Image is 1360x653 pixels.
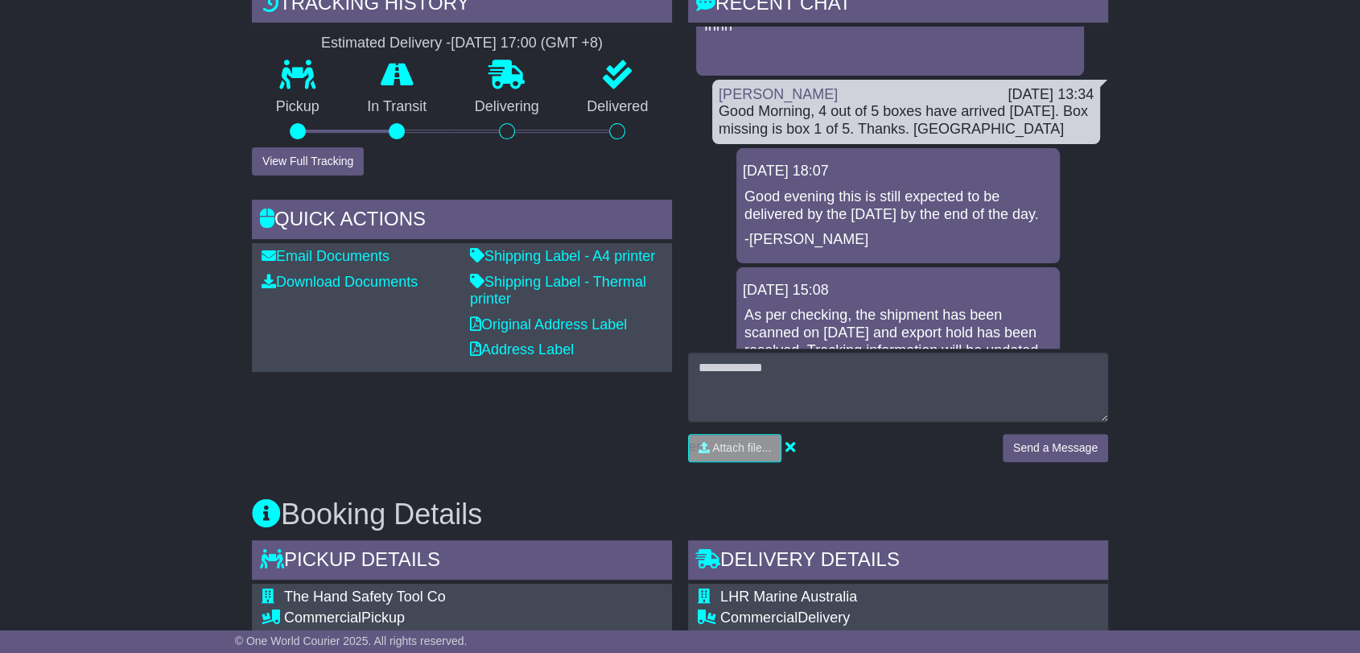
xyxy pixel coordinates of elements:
p: As per checking, the shipment has been scanned on [DATE] and export hold has been resolved. Track... [744,307,1052,394]
div: Estimated Delivery - [252,35,672,52]
p: Good evening this is still expected to be delivered by the [DATE] by the end of the day. [744,188,1052,223]
a: Shipping Label - A4 printer [470,248,655,264]
a: Address Label [470,341,574,357]
p: Delivering [451,98,563,116]
div: Good Morning, 4 out of 5 boxes have arrived [DATE]. Box missing is box 1 of 5. Thanks. [GEOGRAPHI... [719,103,1094,138]
a: [PERSON_NAME] [719,86,838,102]
h3: Booking Details [252,498,1108,531]
button: View Full Tracking [252,147,364,176]
div: [DATE] 17:00 (GMT +8) [451,35,603,52]
div: Delivery [720,610,983,627]
button: Send a Message [1003,434,1108,462]
span: The Hand Safety Tool Co [284,589,446,605]
div: Quick Actions [252,200,672,243]
div: Pickup [284,610,662,627]
div: Pickup Details [252,540,672,584]
span: © One World Courier 2025. All rights reserved. [235,634,468,647]
div: [DATE] 15:08 [743,282,1053,300]
a: Shipping Label - Thermal printer [470,274,646,308]
p: -[PERSON_NAME] [744,231,1052,249]
p: Delivered [563,98,673,116]
span: Commercial [720,610,797,626]
a: Original Address Label [470,316,627,333]
span: LHR Marine Australia [720,589,857,605]
div: [DATE] 18:07 [743,163,1053,180]
a: Email Documents [262,248,389,264]
p: In Transit [344,98,451,116]
span: Commercial [284,610,361,626]
div: Delivery Details [688,540,1108,584]
div: [DATE] 13:34 [1008,86,1094,104]
p: Pickup [252,98,344,116]
a: Download Documents [262,274,418,290]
